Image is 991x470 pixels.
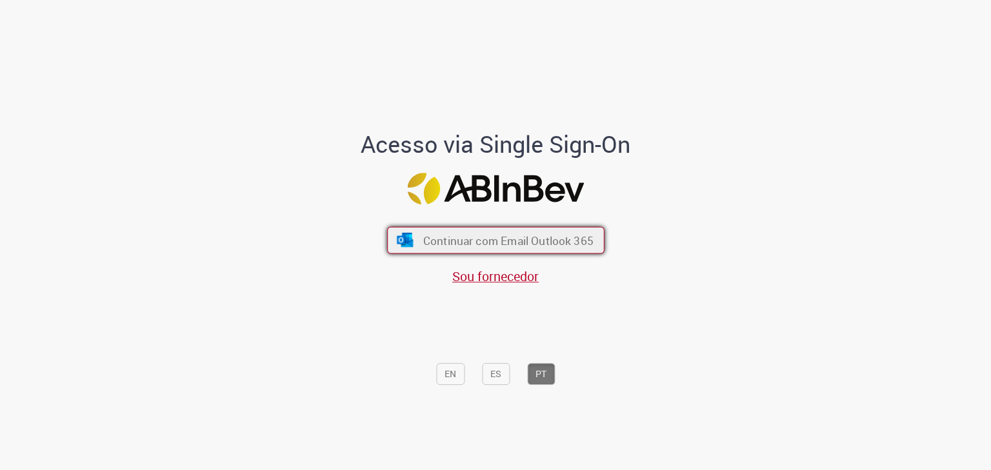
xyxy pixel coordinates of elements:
[395,233,414,248] img: ícone Azure/Microsoft 360
[527,363,555,385] button: PT
[317,132,675,157] h1: Acesso via Single Sign-On
[423,233,593,248] span: Continuar com Email Outlook 365
[387,227,605,254] button: ícone Azure/Microsoft 360 Continuar com Email Outlook 365
[436,363,465,385] button: EN
[407,173,584,204] img: Logo ABInBev
[452,268,539,285] a: Sou fornecedor
[482,363,510,385] button: ES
